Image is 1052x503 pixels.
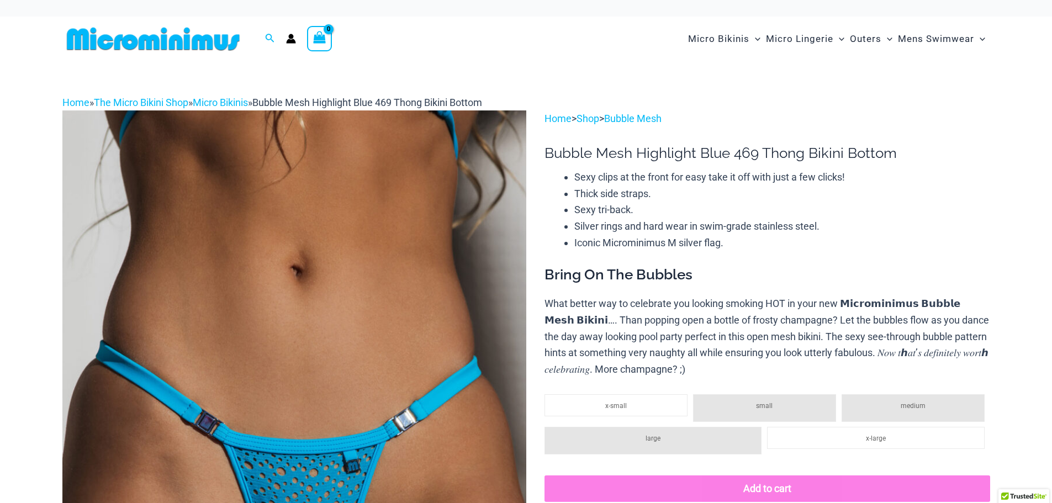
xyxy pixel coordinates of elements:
span: Mens Swimwear [898,25,974,53]
span: small [756,402,773,410]
span: Menu Toggle [833,25,844,53]
h3: Bring On The Bubbles [544,266,990,284]
a: Bubble Mesh [604,113,662,124]
a: View Shopping Cart, empty [307,26,332,51]
a: Home [544,113,572,124]
li: Silver rings and hard wear in swim-grade stainless steel. [574,218,990,235]
button: Add to cart [544,475,990,502]
li: Sexy tri-back. [574,202,990,218]
img: MM SHOP LOGO FLAT [62,27,244,51]
span: Menu Toggle [881,25,892,53]
span: » » » [62,97,482,108]
li: Thick side straps. [574,186,990,202]
a: The Micro Bikini Shop [94,97,188,108]
a: Home [62,97,89,108]
nav: Site Navigation [684,20,990,57]
a: Mens SwimwearMenu ToggleMenu Toggle [895,22,988,56]
li: x-small [544,394,688,416]
a: Account icon link [286,34,296,44]
span: Micro Lingerie [766,25,833,53]
span: Menu Toggle [974,25,985,53]
li: Iconic Microminimus M silver flag. [574,235,990,251]
span: large [646,435,660,442]
li: large [544,427,762,454]
a: Shop [577,113,599,124]
span: Outers [850,25,881,53]
li: small [693,394,836,422]
span: Micro Bikinis [688,25,749,53]
h1: Bubble Mesh Highlight Blue 469 Thong Bikini Bottom [544,145,990,162]
a: Search icon link [265,32,275,46]
span: Menu Toggle [749,25,760,53]
span: x-large [866,435,886,442]
a: Micro Bikinis [193,97,248,108]
span: Bubble Mesh Highlight Blue 469 Thong Bikini Bottom [252,97,482,108]
li: Sexy clips at the front for easy take it off with just a few clicks! [574,169,990,186]
span: medium [901,402,926,410]
a: Micro LingerieMenu ToggleMenu Toggle [763,22,847,56]
span: x-small [605,402,627,410]
p: What better way to celebrate you looking smoking HOT in your new 𝗠𝗶𝗰𝗿𝗼𝗺𝗶𝗻𝗶𝗺𝘂𝘀 𝗕𝘂𝗯𝗯𝗹𝗲 𝗠𝗲𝘀𝗵 𝗕𝗶𝗸𝗶𝗻𝗶…... [544,295,990,378]
p: > > [544,110,990,127]
a: Micro BikinisMenu ToggleMenu Toggle [685,22,763,56]
a: OutersMenu ToggleMenu Toggle [847,22,895,56]
li: x-large [767,427,984,449]
li: medium [842,394,985,422]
